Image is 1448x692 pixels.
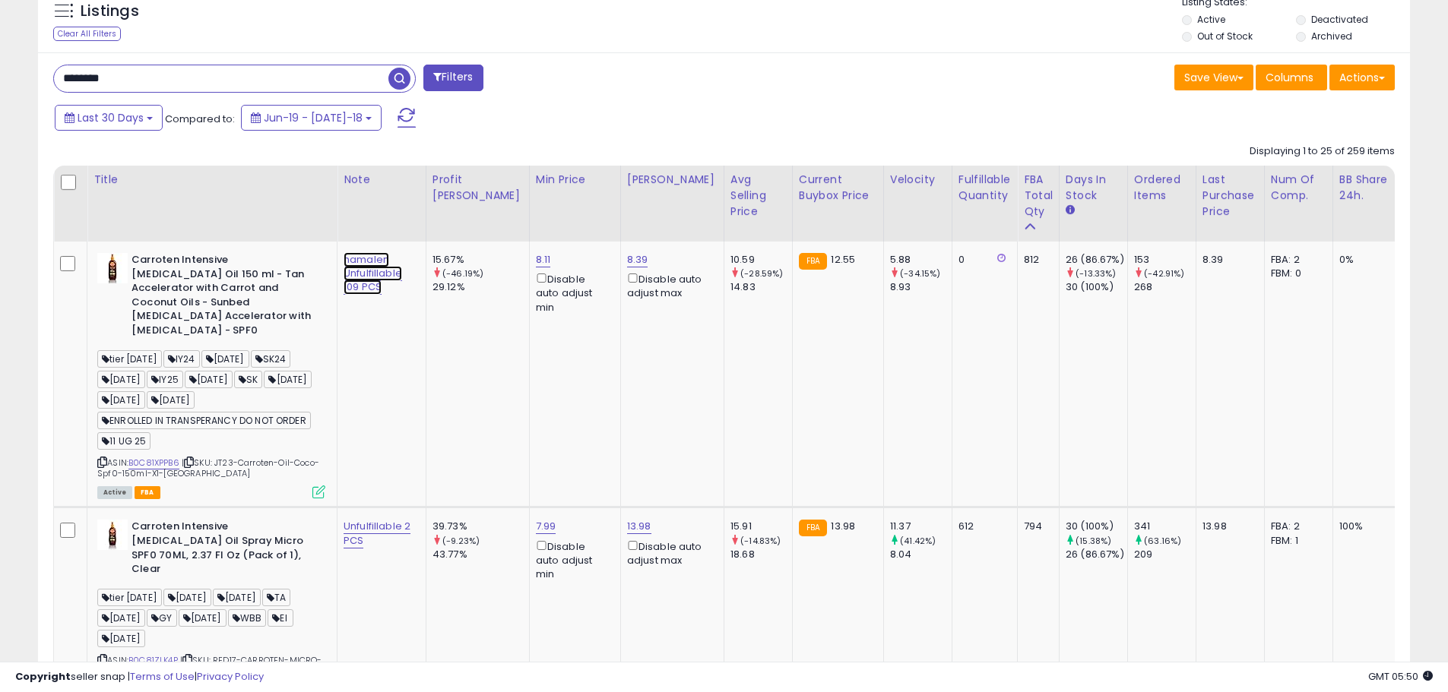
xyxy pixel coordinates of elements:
a: B0C81XPPB6 [128,457,179,469]
span: SK24 [251,350,291,368]
div: 26 (86.67%) [1066,253,1127,267]
span: 11 UG 25 [97,432,151,450]
span: | SKU: JT23-Carroten-Oil-Coco-Spf0-150ml-X1-[GEOGRAPHIC_DATA] [97,457,319,479]
div: Avg Selling Price [730,172,786,220]
div: FBA Total Qty [1024,172,1053,220]
span: [DATE] [97,371,145,388]
div: 812 [1024,253,1047,267]
div: Ordered Items [1134,172,1190,204]
a: 13.98 [627,519,651,534]
span: tier [DATE] [97,350,162,368]
span: Columns [1266,70,1313,85]
span: [DATE] [97,630,145,647]
small: (-42.91%) [1144,267,1184,280]
small: (-46.19%) [442,267,483,280]
div: Fulfillable Quantity [958,172,1011,204]
div: FBA: 2 [1271,253,1321,267]
span: [DATE] [97,609,145,627]
button: Filters [423,65,483,91]
span: [DATE] [147,391,195,409]
div: 5.88 [890,253,952,267]
span: Compared to: [165,112,235,126]
a: Privacy Policy [197,669,264,684]
div: 30 (100%) [1066,520,1127,533]
button: Last 30 Days [55,105,163,131]
div: Num of Comp. [1271,172,1326,204]
div: Current Buybox Price [799,172,877,204]
div: 0 [958,253,1006,267]
small: (-13.33%) [1076,267,1116,280]
a: Terms of Use [130,669,195,684]
div: Velocity [890,172,946,188]
div: 10.59 [730,253,792,267]
span: [DATE] [201,350,249,368]
div: Clear All Filters [53,27,121,41]
span: EI [268,609,293,627]
div: 13.98 [1202,520,1253,533]
span: tier [DATE] [97,589,162,606]
div: Disable auto adjust max [627,270,712,300]
a: 7.99 [536,519,556,534]
div: 15.67% [432,253,529,267]
div: Disable auto adjust max [627,538,712,567]
div: ASIN: [97,253,325,497]
div: 8.04 [890,548,952,561]
div: FBM: 1 [1271,534,1321,548]
span: [DATE] [97,391,145,409]
div: 268 [1134,280,1196,294]
small: Days In Stock. [1066,204,1075,217]
span: 13.98 [831,519,855,533]
div: 11.37 [890,520,952,533]
div: seller snap | | [15,670,264,684]
span: [DATE] [213,589,261,606]
h5: Listings [81,1,139,22]
div: Title [93,172,331,188]
span: 12.55 [831,252,855,267]
div: 29.12% [432,280,529,294]
div: 612 [958,520,1006,533]
span: SK [234,371,262,388]
div: Last Purchase Price [1202,172,1258,220]
div: 0% [1339,253,1389,267]
div: [PERSON_NAME] [627,172,718,188]
div: Days In Stock [1066,172,1121,204]
span: WBB [228,609,267,627]
small: FBA [799,253,827,270]
span: TA [262,589,290,606]
div: Min Price [536,172,614,188]
div: 30 (100%) [1066,280,1127,294]
span: [DATE] [179,609,227,627]
div: Profit [PERSON_NAME] [432,172,523,204]
span: Jun-19 - [DATE]-18 [264,110,363,125]
div: 153 [1134,253,1196,267]
b: Carroten Intensive [MEDICAL_DATA] Oil Spray Micro SPF0 70ML, 2.37 Fl Oz (Pack of 1), Clear [131,520,316,580]
span: GY [147,609,176,627]
div: Note [344,172,420,188]
small: (-34.15%) [900,267,940,280]
div: 43.77% [432,548,529,561]
label: Out of Stock [1197,30,1253,43]
span: 2025-08-18 05:50 GMT [1368,669,1433,684]
button: Actions [1329,65,1395,90]
div: FBM: 0 [1271,267,1321,280]
div: 794 [1024,520,1047,533]
span: IY25 [147,371,183,388]
div: 39.73% [432,520,529,533]
div: 15.91 [730,520,792,533]
img: 31yHTcqHfML._SL40_.jpg [97,520,128,550]
div: 8.39 [1202,253,1253,267]
b: Carroten Intensive [MEDICAL_DATA] Oil 150 ml - Tan Accelerator with Carrot and Coconut Oils - Sun... [131,253,316,341]
span: ENROLLED IN TRANSPERANCY DO NOT ORDER [97,412,311,429]
span: [DATE] [264,371,312,388]
label: Archived [1311,30,1352,43]
div: 209 [1134,548,1196,561]
a: 8.11 [536,252,551,267]
span: Last 30 Days [78,110,144,125]
div: FBA: 2 [1271,520,1321,533]
button: Columns [1256,65,1327,90]
small: (-28.59%) [740,267,783,280]
div: 14.83 [730,280,792,294]
a: 8.39 [627,252,648,267]
span: [DATE] [163,589,211,606]
span: [DATE] [185,371,233,388]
